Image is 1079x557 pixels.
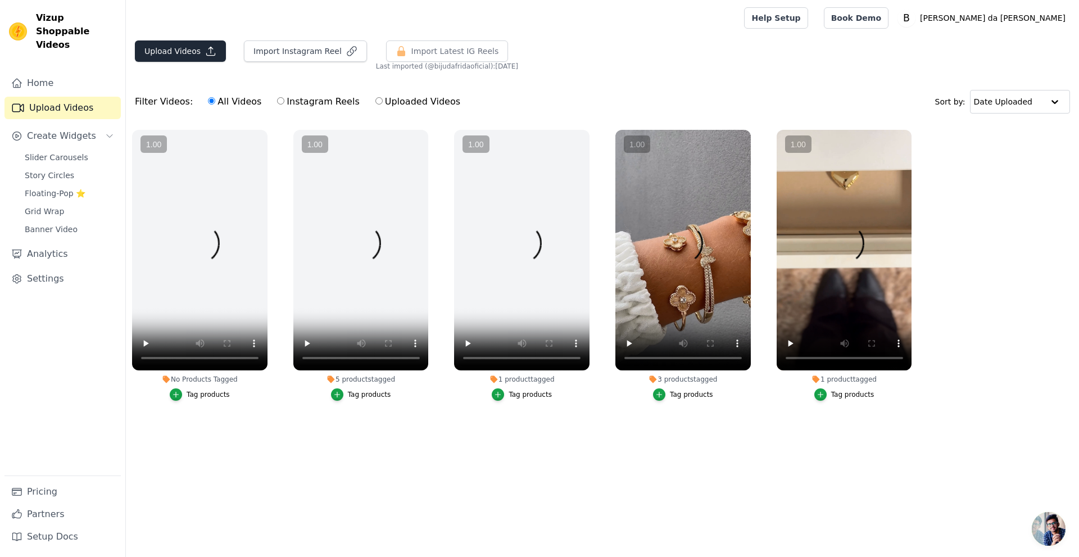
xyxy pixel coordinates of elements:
[132,375,268,384] div: No Products Tagged
[492,388,552,401] button: Tag products
[293,375,429,384] div: 5 products tagged
[615,375,751,384] div: 3 products tagged
[277,97,284,105] input: Instagram Reels
[25,170,74,181] span: Story Circles
[386,40,509,62] button: Import Latest IG Reels
[276,94,360,109] label: Instagram Reels
[36,11,116,52] span: Vizup Shoppable Videos
[454,375,590,384] div: 1 product tagged
[331,388,391,401] button: Tag products
[915,8,1070,28] p: [PERSON_NAME] da [PERSON_NAME]
[897,8,1070,28] button: B [PERSON_NAME] da [PERSON_NAME]
[903,12,910,24] text: B
[4,268,121,290] a: Settings
[935,90,1071,114] div: Sort by:
[4,481,121,503] a: Pricing
[777,375,912,384] div: 1 product tagged
[4,72,121,94] a: Home
[25,188,85,199] span: Floating-Pop ⭐
[187,390,230,399] div: Tag products
[9,22,27,40] img: Vizup
[509,390,552,399] div: Tag products
[27,129,96,143] span: Create Widgets
[4,526,121,548] a: Setup Docs
[135,89,466,115] div: Filter Videos:
[670,390,713,399] div: Tag products
[348,390,391,399] div: Tag products
[744,7,808,29] a: Help Setup
[208,97,215,105] input: All Videos
[653,388,713,401] button: Tag products
[411,46,499,57] span: Import Latest IG Reels
[25,152,88,163] span: Slider Carousels
[18,150,121,165] a: Slider Carousels
[18,185,121,201] a: Floating-Pop ⭐
[4,125,121,147] button: Create Widgets
[4,243,121,265] a: Analytics
[170,388,230,401] button: Tag products
[4,97,121,119] a: Upload Videos
[25,224,78,235] span: Banner Video
[135,40,226,62] button: Upload Videos
[824,7,888,29] a: Book Demo
[25,206,64,217] span: Grid Wrap
[814,388,874,401] button: Tag products
[18,203,121,219] a: Grid Wrap
[375,94,461,109] label: Uploaded Videos
[244,40,367,62] button: Import Instagram Reel
[4,503,121,526] a: Partners
[18,221,121,237] a: Banner Video
[375,97,383,105] input: Uploaded Videos
[18,167,121,183] a: Story Circles
[376,62,518,71] span: Last imported (@ bijudafridaoficial ): [DATE]
[1032,512,1066,546] div: Bate-papo aberto
[831,390,874,399] div: Tag products
[207,94,262,109] label: All Videos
